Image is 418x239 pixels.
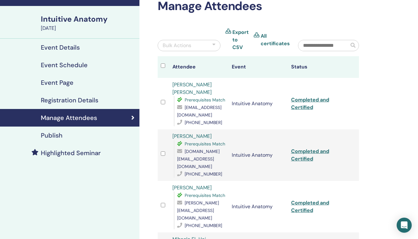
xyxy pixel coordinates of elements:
a: Intuitive Anatomy[DATE] [37,14,139,32]
td: Intuitive Anatomy [229,129,288,181]
span: [EMAIL_ADDRESS][DOMAIN_NAME] [177,105,221,118]
span: [PHONE_NUMBER] [185,120,222,125]
th: Event [229,56,288,78]
span: Prerequisites Match [185,193,225,198]
a: All certificates [261,32,290,47]
a: Export to CSV [232,29,249,51]
h4: Event Schedule [41,61,88,69]
h4: Event Details [41,44,80,51]
a: [PERSON_NAME] [172,184,212,191]
h4: Publish [41,132,62,139]
div: [DATE] [41,24,136,32]
td: Intuitive Anatomy [229,78,288,129]
h4: Event Page [41,79,73,86]
h4: Manage Attendees [41,114,97,122]
span: [PERSON_NAME][EMAIL_ADDRESS][DOMAIN_NAME] [177,200,219,221]
td: Intuitive Anatomy [229,181,288,232]
span: Prerequisites Match [185,141,225,147]
div: Open Intercom Messenger [397,218,412,233]
a: [PERSON_NAME] [172,133,212,139]
a: Completed and Certified [291,148,329,162]
h4: Highlighted Seminar [41,149,101,157]
h4: Registration Details [41,96,98,104]
span: [DOMAIN_NAME][EMAIL_ADDRESS][DOMAIN_NAME] [177,149,220,169]
div: Bulk Actions [163,42,191,49]
span: [PHONE_NUMBER] [185,171,222,177]
div: Intuitive Anatomy [41,14,136,24]
span: Prerequisites Match [185,97,225,103]
a: Completed and Certified [291,96,329,111]
a: Completed and Certified [291,199,329,214]
span: [PHONE_NUMBER] [185,223,222,228]
th: Attendee [169,56,229,78]
a: [PERSON_NAME] [PERSON_NAME] [172,81,212,95]
th: Status [288,56,347,78]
